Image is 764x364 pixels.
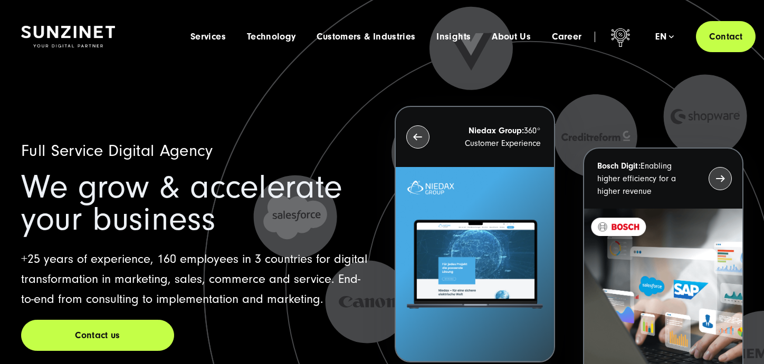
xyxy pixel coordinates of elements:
[492,32,531,42] a: About Us
[21,26,115,48] img: SUNZINET Full Service Digital Agentur
[597,160,690,198] p: Enabling higher efficiency for a higher revenue
[597,161,641,171] strong: Bosch Digit:
[247,32,296,42] a: Technology
[317,32,415,42] a: Customers & Industries
[396,167,554,361] img: Letztes Projekt von Niedax. Ein Laptop auf dem die Niedax Website geöffnet ist, auf blauem Hinter...
[21,249,370,309] p: +25 years of experience, 160 employees in 3 countries for digital transformation in marketing, sa...
[190,32,226,42] a: Services
[696,21,756,52] a: Contact
[552,32,581,42] a: Career
[21,141,213,160] span: Full Service Digital Agency
[448,124,541,150] p: 360° Customer Experience
[21,320,174,351] a: Contact us
[395,106,555,362] button: Niedax Group:360° Customer Experience Letztes Projekt von Niedax. Ein Laptop auf dem die Niedax W...
[436,32,471,42] a: Insights
[21,168,342,238] span: We grow & accelerate your business
[469,126,524,135] strong: Niedax Group:
[655,32,674,42] div: en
